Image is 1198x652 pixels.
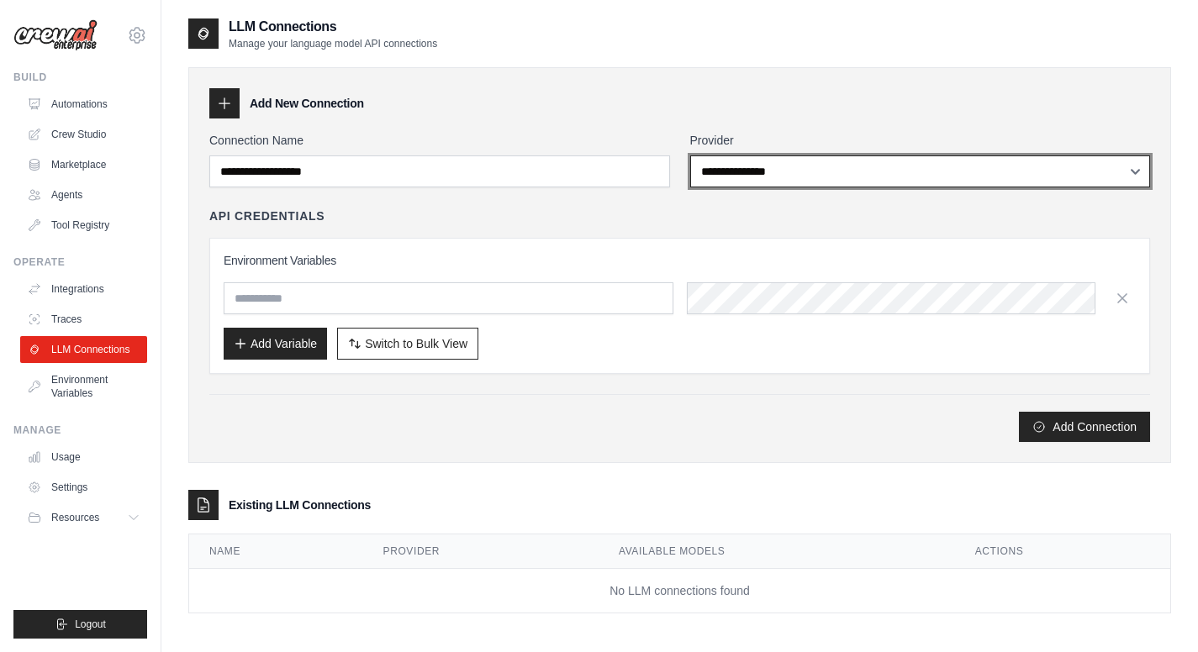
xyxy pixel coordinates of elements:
a: LLM Connections [20,336,147,363]
button: Logout [13,610,147,639]
a: Tool Registry [20,212,147,239]
th: Actions [955,534,1170,569]
a: Traces [20,306,147,333]
th: Provider [363,534,599,569]
span: Switch to Bulk View [365,335,467,352]
h4: API Credentials [209,208,325,224]
button: Switch to Bulk View [337,328,478,360]
th: Available Models [599,534,955,569]
h3: Add New Connection [250,95,364,112]
a: Crew Studio [20,121,147,148]
button: Add Connection [1019,412,1150,442]
a: Usage [20,444,147,471]
span: Logout [75,618,106,631]
h3: Existing LLM Connections [229,497,371,513]
p: Manage your language model API connections [229,37,437,50]
td: No LLM connections found [189,569,1170,613]
div: Build [13,71,147,84]
a: Environment Variables [20,366,147,407]
span: Resources [51,511,99,524]
img: Logo [13,19,98,51]
a: Settings [20,474,147,501]
a: Automations [20,91,147,118]
label: Provider [690,132,1151,149]
a: Agents [20,181,147,208]
h3: Environment Variables [224,252,1136,269]
a: Integrations [20,276,147,302]
button: Add Variable [224,328,327,360]
div: Operate [13,255,147,269]
th: Name [189,534,363,569]
button: Resources [20,504,147,531]
label: Connection Name [209,132,670,149]
a: Marketplace [20,151,147,178]
div: Manage [13,423,147,437]
h2: LLM Connections [229,17,437,37]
